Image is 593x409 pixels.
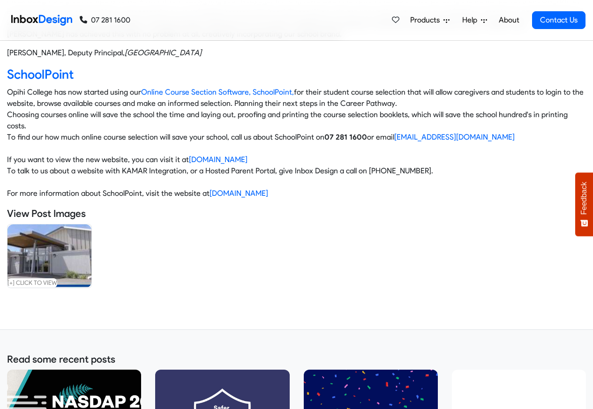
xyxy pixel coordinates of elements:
[410,15,443,26] span: Products
[575,172,593,236] button: Feedback - Show survey
[7,87,586,199] p: Opihi College has now started using our for their student course selection that will allow caregi...
[7,47,586,59] footer: [PERSON_NAME], Deputy Principal,
[141,88,294,97] a: Online Course Section Software, SchoolPoint,
[7,352,586,366] h5: Read some recent posts
[8,224,91,287] img: Opihi College Thumb
[7,224,92,288] a: Opihi College Thumb [+] click to view
[210,189,268,198] a: [DOMAIN_NAME]
[7,67,74,82] a: SchoolPoint
[532,11,585,29] a: Contact Us
[324,133,367,141] strong: 07 281 1600
[580,182,588,215] span: Feedback
[496,11,522,30] a: About
[394,133,515,141] a: [EMAIL_ADDRESS][DOMAIN_NAME]
[189,155,248,164] a: [DOMAIN_NAME]
[8,278,57,287] small: [+] click to view
[125,48,202,57] cite: Opihi College
[462,15,481,26] span: Help
[7,207,586,221] h5: View Post Images
[80,15,130,26] a: 07 281 1600
[406,11,453,30] a: Products
[458,11,491,30] a: Help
